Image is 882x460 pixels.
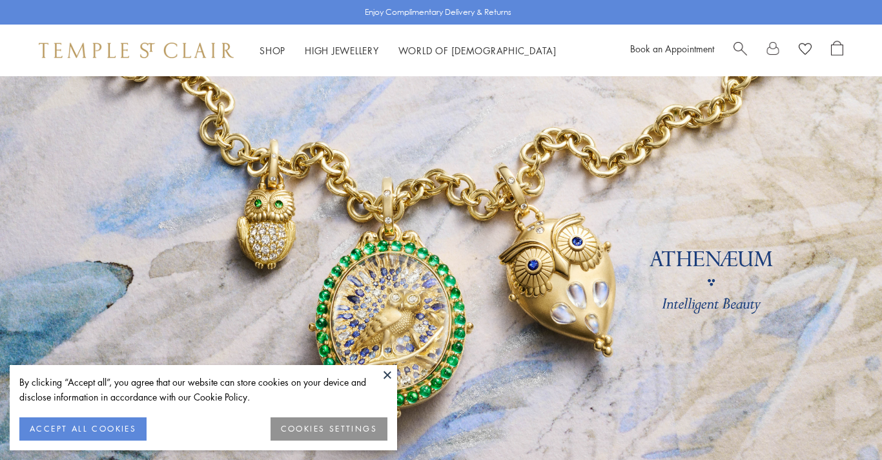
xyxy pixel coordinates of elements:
[19,375,387,404] div: By clicking “Accept all”, you agree that our website can store cookies on your device and disclos...
[39,43,234,58] img: Temple St. Clair
[733,41,747,60] a: Search
[630,42,714,55] a: Book an Appointment
[260,43,557,59] nav: Main navigation
[271,417,387,441] button: COOKIES SETTINGS
[398,44,557,57] a: World of [DEMOGRAPHIC_DATA]World of [DEMOGRAPHIC_DATA]
[260,44,285,57] a: ShopShop
[365,6,511,19] p: Enjoy Complimentary Delivery & Returns
[831,41,843,60] a: Open Shopping Bag
[19,417,147,441] button: ACCEPT ALL COOKIES
[817,399,869,447] iframe: Gorgias live chat messenger
[799,41,812,60] a: View Wishlist
[305,44,379,57] a: High JewelleryHigh Jewellery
